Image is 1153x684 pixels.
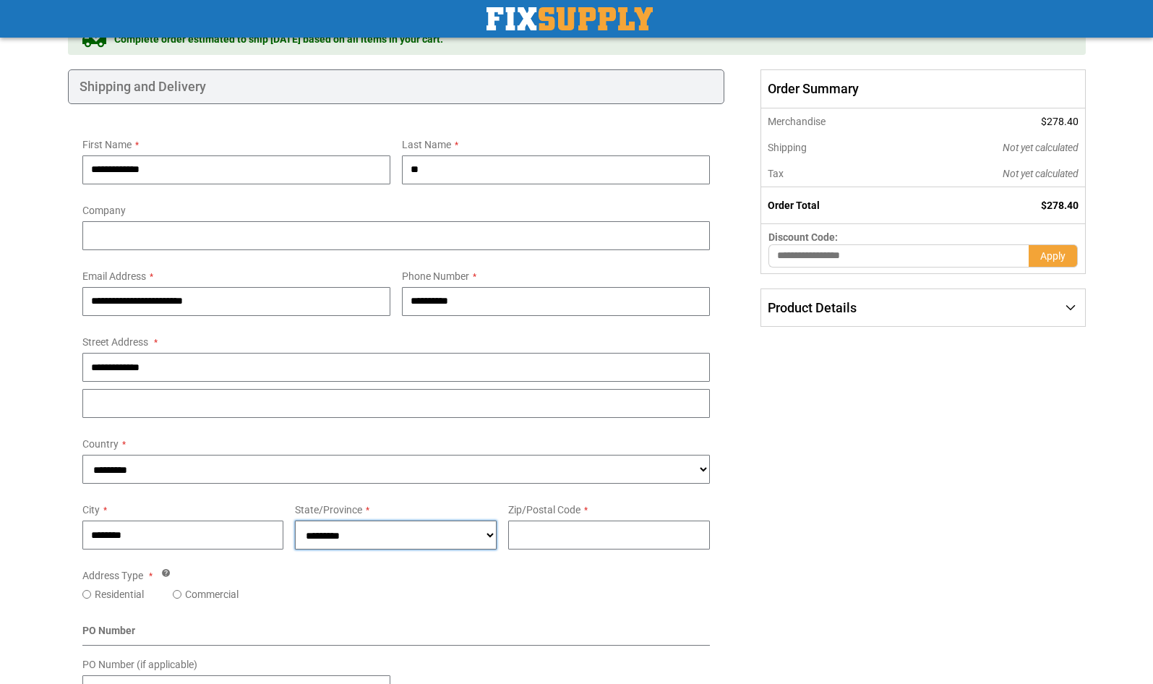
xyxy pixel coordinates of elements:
[402,139,451,150] span: Last Name
[82,336,148,348] span: Street Address
[295,504,362,516] span: State/Province
[95,587,144,602] label: Residential
[1041,116,1079,127] span: $278.40
[82,438,119,450] span: Country
[114,32,443,46] span: Complete order estimated to ship [DATE] based on all items in your cart.
[1003,142,1079,153] span: Not yet calculated
[1041,200,1079,211] span: $278.40
[68,69,725,104] div: Shipping and Delivery
[82,623,711,646] div: PO Number
[768,142,807,153] span: Shipping
[1003,168,1079,179] span: Not yet calculated
[487,7,653,30] img: Fix Industrial Supply
[508,504,580,516] span: Zip/Postal Code
[82,205,126,216] span: Company
[82,570,143,581] span: Address Type
[1040,250,1066,262] span: Apply
[760,69,1085,108] span: Order Summary
[768,200,820,211] strong: Order Total
[768,300,857,315] span: Product Details
[487,7,653,30] a: store logo
[1029,244,1078,268] button: Apply
[761,161,905,187] th: Tax
[82,504,100,516] span: City
[82,139,132,150] span: First Name
[82,270,146,282] span: Email Address
[82,659,197,670] span: PO Number (if applicable)
[185,587,239,602] label: Commercial
[402,270,469,282] span: Phone Number
[768,231,838,243] span: Discount Code:
[761,108,905,134] th: Merchandise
